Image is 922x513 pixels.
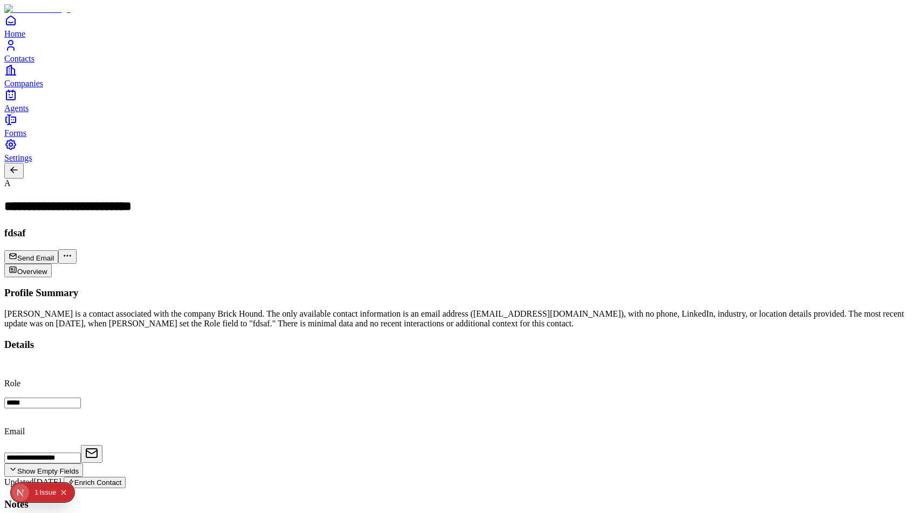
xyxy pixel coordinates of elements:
[4,427,918,436] p: Email
[4,128,26,138] span: Forms
[4,14,918,38] a: Home
[4,477,61,487] span: Updated [DATE]
[4,463,83,477] button: Show Empty Fields
[4,64,918,88] a: Companies
[4,498,918,510] h3: Notes
[4,88,918,113] a: Agents
[4,113,918,138] a: Forms
[4,227,918,239] h3: fdsaf
[4,153,32,162] span: Settings
[4,29,25,38] span: Home
[17,254,54,262] span: Send Email
[4,379,918,388] p: Role
[81,445,102,463] button: Open
[58,249,77,264] button: More actions
[4,4,71,14] img: Item Brain Logo
[4,264,52,277] button: Overview
[4,309,918,329] div: [PERSON_NAME] is a contact associated with the company Brick Hound. The only available contact in...
[4,138,918,162] a: Settings
[64,477,126,488] button: Enrich Contact
[4,39,918,63] a: Contacts
[4,104,29,113] span: Agents
[4,54,35,63] span: Contacts
[4,287,918,299] h3: Profile Summary
[4,179,918,188] div: A
[4,79,43,88] span: Companies
[4,339,918,351] h3: Details
[4,250,58,264] button: Send Email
